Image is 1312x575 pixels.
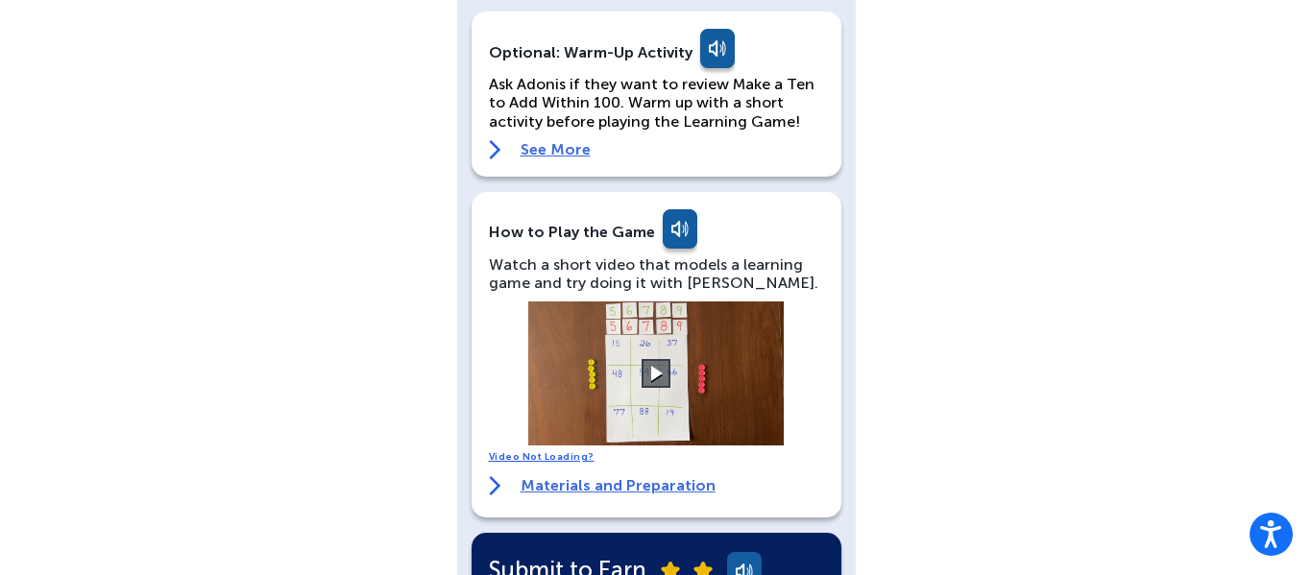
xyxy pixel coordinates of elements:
[489,140,501,159] img: right-arrow.svg
[489,255,824,292] div: Watch a short video that models a learning game and try doing it with [PERSON_NAME].
[489,75,824,131] p: Ask Adonis if they want to review Make a Ten to Add Within 100. Warm up with a short activity bef...
[489,223,655,241] div: How to Play the Game
[489,476,716,495] a: Materials and Preparation
[489,140,824,159] a: See More
[489,451,595,463] a: Video Not Loading?
[489,29,824,75] div: Optional: Warm-Up Activity
[489,476,501,495] img: right-arrow.svg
